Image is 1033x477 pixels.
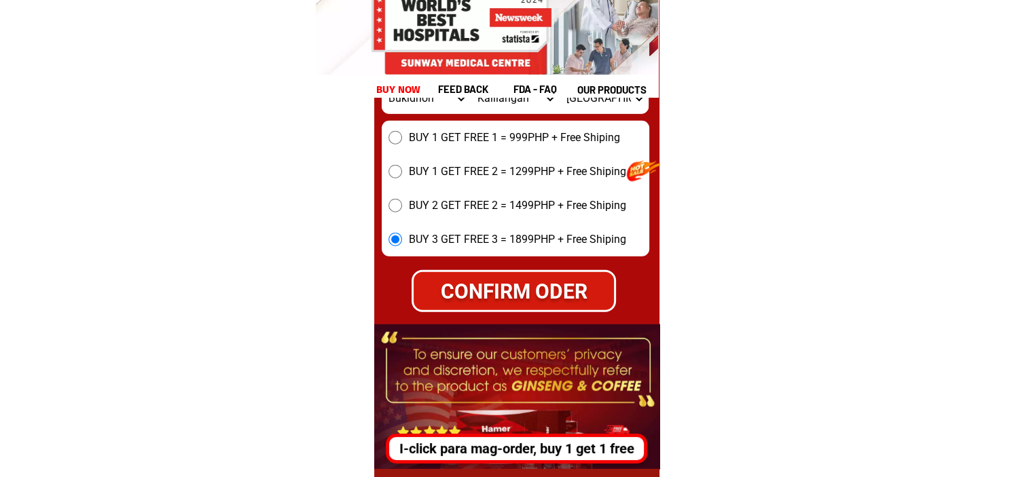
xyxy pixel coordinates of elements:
[438,81,511,97] h1: feed back
[471,83,560,114] select: Select district
[388,165,402,178] input: BUY 1 GET FREE 2 = 1299PHP + Free Shiping
[560,83,649,114] select: Select commune
[382,83,471,114] select: Select province
[513,81,590,97] h1: fda - FAQ
[388,199,402,212] input: BUY 2 GET FREE 2 = 1499PHP + Free Shiping
[409,164,626,180] span: BUY 1 GET FREE 2 = 1299PHP + Free Shiping
[409,130,620,146] span: BUY 1 GET FREE 1 = 999PHP + Free Shiping
[388,131,402,145] input: BUY 1 GET FREE 1 = 999PHP + Free Shiping
[577,82,657,98] h1: our products
[409,231,626,248] span: BUY 3 GET FREE 3 = 1899PHP + Free Shiping
[387,438,638,459] div: I-click para mag-order, buy 1 get 1 free
[409,197,626,214] span: BUY 2 GET FREE 2 = 1499PHP + Free Shiping
[378,82,420,98] h1: buy now
[388,233,402,246] input: BUY 3 GET FREE 3 = 1899PHP + Free Shiping
[412,275,615,307] div: CONFIRM ODER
